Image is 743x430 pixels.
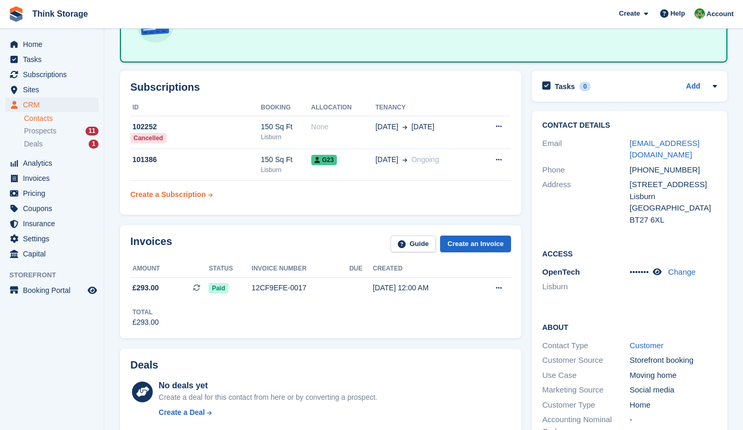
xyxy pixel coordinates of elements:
[630,370,717,382] div: Moving home
[391,236,436,253] a: Guide
[23,201,86,216] span: Coupons
[130,189,206,200] div: Create a Subscription
[159,392,377,403] div: Create a deal for this contact from here or by converting a prospect.
[311,155,337,165] span: G23
[630,191,717,203] div: Lisburn
[23,156,86,170] span: Analytics
[311,100,375,116] th: Allocation
[5,201,99,216] a: menu
[5,247,99,261] a: menu
[23,216,86,231] span: Insurance
[311,121,375,132] div: None
[261,132,311,142] div: Lisburn
[130,100,261,116] th: ID
[440,236,511,253] a: Create an Invoice
[130,154,261,165] div: 101386
[23,82,86,97] span: Sites
[23,231,86,246] span: Settings
[5,186,99,201] a: menu
[671,8,685,19] span: Help
[630,384,717,396] div: Social media
[668,267,696,276] a: Change
[23,52,86,67] span: Tasks
[23,283,86,298] span: Booking Portal
[375,154,398,165] span: [DATE]
[8,6,24,22] img: stora-icon-8386f47178a22dfd0bd8f6a31ec36ba5ce8667c1dd55bd0f319d3a0aa187defe.svg
[630,341,664,350] a: Customer
[411,155,439,164] span: Ongoing
[5,231,99,246] a: menu
[630,267,649,276] span: •••••••
[349,261,373,277] th: Due
[5,97,99,112] a: menu
[5,82,99,97] a: menu
[542,399,630,411] div: Customer Type
[89,140,99,149] div: 1
[375,121,398,132] span: [DATE]
[252,261,349,277] th: Invoice number
[373,261,472,277] th: Created
[542,121,717,130] h2: Contact Details
[5,156,99,170] a: menu
[28,5,92,22] a: Think Storage
[130,81,511,93] h2: Subscriptions
[24,139,99,150] a: Deals 1
[630,179,717,191] div: [STREET_ADDRESS]
[86,284,99,297] a: Preview store
[261,121,311,132] div: 150 Sq Ft
[23,97,86,112] span: CRM
[24,126,99,137] a: Prospects 11
[159,407,377,418] a: Create a Deal
[130,359,158,371] h2: Deals
[579,82,591,91] div: 0
[130,121,261,132] div: 102252
[209,283,228,293] span: Paid
[23,37,86,52] span: Home
[23,67,86,82] span: Subscriptions
[542,370,630,382] div: Use Case
[542,164,630,176] div: Phone
[5,52,99,67] a: menu
[630,399,717,411] div: Home
[5,283,99,298] a: menu
[619,8,640,19] span: Create
[252,282,349,293] div: 12CF9EFE-0017
[159,407,205,418] div: Create a Deal
[555,82,575,91] h2: Tasks
[261,154,311,165] div: 150 Sq Ft
[130,133,166,143] div: Cancelled
[5,216,99,231] a: menu
[542,179,630,226] div: Address
[132,308,159,317] div: Total
[130,236,172,253] h2: Invoices
[630,202,717,214] div: [GEOGRAPHIC_DATA]
[24,126,56,136] span: Prospects
[542,248,717,259] h2: Access
[411,121,434,132] span: [DATE]
[24,114,99,124] a: Contacts
[23,247,86,261] span: Capital
[159,379,377,392] div: No deals yet
[542,340,630,352] div: Contact Type
[542,281,630,293] li: Lisburn
[630,214,717,226] div: BT27 6XL
[375,100,477,116] th: Tenancy
[132,282,159,293] span: £293.00
[130,261,209,277] th: Amount
[5,171,99,186] a: menu
[630,164,717,176] div: [PHONE_NUMBER]
[5,67,99,82] a: menu
[209,261,251,277] th: Status
[24,139,43,149] span: Deals
[686,81,700,93] a: Add
[23,186,86,201] span: Pricing
[542,138,630,161] div: Email
[261,165,311,175] div: Lisburn
[630,354,717,366] div: Storefront booking
[695,8,705,19] img: Sarah Mackie
[132,317,159,328] div: £293.00
[542,267,580,276] span: OpenTech
[261,100,311,116] th: Booking
[9,270,104,280] span: Storefront
[373,282,472,293] div: [DATE] 12:00 AM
